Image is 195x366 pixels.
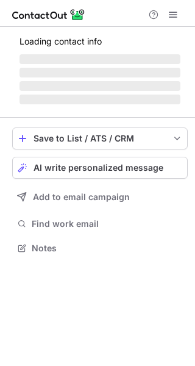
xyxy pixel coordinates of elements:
button: AI write personalized message [12,157,188,179]
span: ‌ [19,68,180,77]
button: Add to email campaign [12,186,188,208]
span: AI write personalized message [34,163,163,173]
div: Save to List / ATS / CRM [34,134,166,143]
p: Loading contact info [19,37,180,46]
span: ‌ [19,81,180,91]
button: Find work email [12,215,188,232]
span: ‌ [19,54,180,64]
span: ‌ [19,95,180,104]
img: ContactOut v5.3.10 [12,7,85,22]
button: Notes [12,240,188,257]
span: Notes [32,243,183,254]
span: Find work email [32,218,183,229]
button: save-profile-one-click [12,127,188,149]
span: Add to email campaign [33,192,130,202]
